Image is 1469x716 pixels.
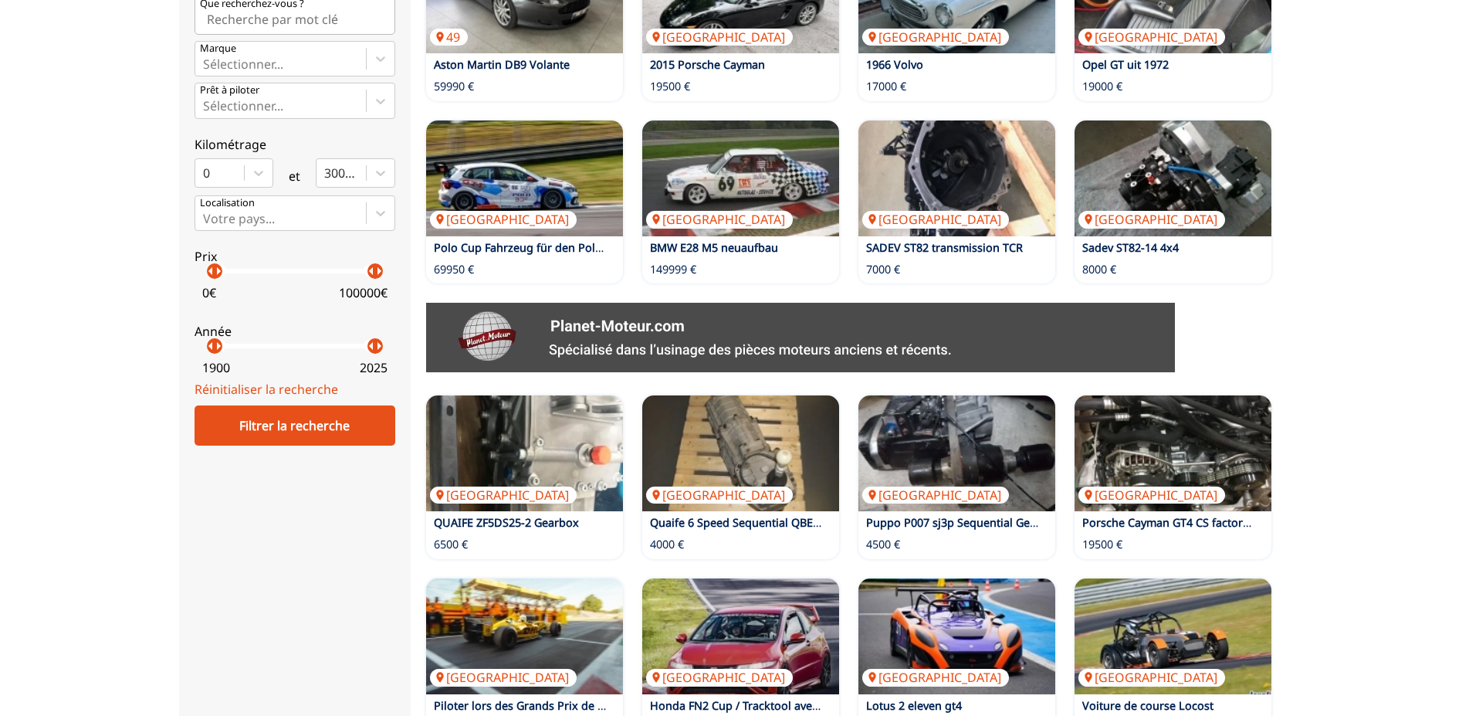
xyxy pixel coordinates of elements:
p: 19000 € [1082,79,1122,94]
p: [GEOGRAPHIC_DATA] [646,29,793,46]
img: Honda FN2 Cup / Tracktool avec Carte grise et CT [642,579,839,694]
p: 59990 € [434,79,474,94]
a: Réinitialiser la recherche [195,381,338,398]
p: [GEOGRAPHIC_DATA] [862,211,1009,228]
a: Voiture de course Locost[GEOGRAPHIC_DATA] [1075,579,1271,694]
input: 300000 [324,166,327,180]
p: [GEOGRAPHIC_DATA] [430,211,577,228]
a: SADEV ST82 transmission TCR[GEOGRAPHIC_DATA] [858,120,1055,236]
p: Prêt à piloter [200,83,259,97]
p: 7000 € [866,262,900,277]
img: Sadev ST82-14 4x4 [1075,120,1271,236]
p: [GEOGRAPHIC_DATA] [1078,211,1225,228]
p: [GEOGRAPHIC_DATA] [862,29,1009,46]
a: Puppo P007 sj3p Sequential Gearbox [866,515,1061,530]
p: 69950 € [434,262,474,277]
input: 0 [203,166,206,180]
input: Votre pays... [203,212,206,226]
a: BMW E28 M5 neuaufbau [650,240,778,255]
a: Piloter lors des Grands Prix de Silverstone, Spa-Francorchamps et Monza Week-end 2026[GEOGRAPHIC_... [426,579,623,694]
img: Piloter lors des Grands Prix de Silverstone, Spa-Francorchamps et Monza Week-end 2026 [426,579,623,694]
a: Piloter lors des Grands Prix de Silverstone, [GEOGRAPHIC_DATA] et [GEOGRAPHIC_DATA] Week-end 2026 [434,698,980,713]
p: [GEOGRAPHIC_DATA] [430,487,577,504]
p: Kilométrage [195,136,395,153]
a: Porsche Cayman GT4 CS factory new engine [1082,515,1312,530]
p: [GEOGRAPHIC_DATA] [1078,487,1225,504]
p: 17000 € [866,79,906,94]
p: 149999 € [650,262,696,277]
a: BMW E28 M5 neuaufbau[GEOGRAPHIC_DATA] [642,120,839,236]
img: SADEV ST82 transmission TCR [858,120,1055,236]
a: Lotus 2 eleven gt4 [866,698,962,713]
p: 1900 [202,359,230,376]
p: 2025 [360,359,388,376]
a: Polo Cup Fahrzeug für den Polo Cup 2026 [434,240,654,255]
p: [GEOGRAPHIC_DATA] [430,669,577,686]
p: Prix [195,248,395,265]
img: Puppo P007 sj3p Sequential Gearbox [858,395,1055,511]
p: arrow_right [370,337,388,355]
img: Lotus 2 eleven gt4 [858,579,1055,694]
p: 8000 € [1082,262,1116,277]
p: Localisation [200,196,255,210]
a: QUAIFE ZF5DS25-2 Gearbox [434,515,579,530]
p: arrow_left [362,262,381,280]
img: BMW E28 M5 neuaufbau [642,120,839,236]
a: Honda FN2 Cup / Tracktool avec Carte grise et CT[GEOGRAPHIC_DATA] [642,579,839,694]
a: Opel GT uit 1972 [1082,57,1169,72]
p: arrow_right [209,262,228,280]
p: [GEOGRAPHIC_DATA] [1078,669,1225,686]
p: arrow_left [201,262,220,280]
p: Marque [200,42,236,56]
div: Filtrer la recherche [195,406,395,446]
a: SADEV ST82 transmission TCR [866,240,1023,255]
img: Porsche Cayman GT4 CS factory new engine [1075,395,1271,511]
p: [GEOGRAPHIC_DATA] [1078,29,1225,46]
p: [GEOGRAPHIC_DATA] [862,669,1009,686]
a: Lotus 2 eleven gt4[GEOGRAPHIC_DATA] [858,579,1055,694]
a: Sadev ST82-14 4x4[GEOGRAPHIC_DATA] [1075,120,1271,236]
a: Porsche Cayman GT4 CS factory new engine[GEOGRAPHIC_DATA] [1075,395,1271,511]
p: 4500 € [866,537,900,552]
p: 49 [430,29,468,46]
a: Polo Cup Fahrzeug für den Polo Cup 2026[GEOGRAPHIC_DATA] [426,120,623,236]
p: 100000 € [339,284,388,301]
a: Quaife 6 Speed Sequential QBE15G[GEOGRAPHIC_DATA] [642,395,839,511]
img: Voiture de course Locost [1075,579,1271,694]
input: MarqueSélectionner... [203,57,206,71]
p: arrow_left [362,337,381,355]
a: Voiture de course Locost [1082,698,1213,713]
p: et [289,168,300,185]
img: QUAIFE ZF5DS25-2 Gearbox [426,395,623,511]
a: Honda FN2 Cup / Tracktool avec Carte grise et CT [650,698,907,713]
p: arrow_right [209,337,228,355]
p: 0 € [202,284,216,301]
p: [GEOGRAPHIC_DATA] [646,487,793,504]
p: 4000 € [650,537,684,552]
p: arrow_left [201,337,220,355]
p: 19500 € [1082,537,1122,552]
p: 6500 € [434,537,468,552]
p: arrow_right [370,262,388,280]
a: Quaife 6 Speed Sequential QBE15G [650,515,833,530]
p: [GEOGRAPHIC_DATA] [862,487,1009,504]
img: Polo Cup Fahrzeug für den Polo Cup 2026 [426,120,623,236]
img: Quaife 6 Speed Sequential QBE15G [642,395,839,511]
a: 2015 Porsche Cayman [650,57,765,72]
p: 19500 € [650,79,690,94]
a: Aston Martin DB9 Volante [434,57,570,72]
a: QUAIFE ZF5DS25-2 Gearbox[GEOGRAPHIC_DATA] [426,395,623,511]
a: 1966 Volvo [866,57,923,72]
p: Année [195,323,395,340]
p: [GEOGRAPHIC_DATA] [646,669,793,686]
a: Puppo P007 sj3p Sequential Gearbox[GEOGRAPHIC_DATA] [858,395,1055,511]
input: Prêt à piloterSélectionner... [203,99,206,113]
a: Sadev ST82-14 4x4 [1082,240,1179,255]
p: [GEOGRAPHIC_DATA] [646,211,793,228]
